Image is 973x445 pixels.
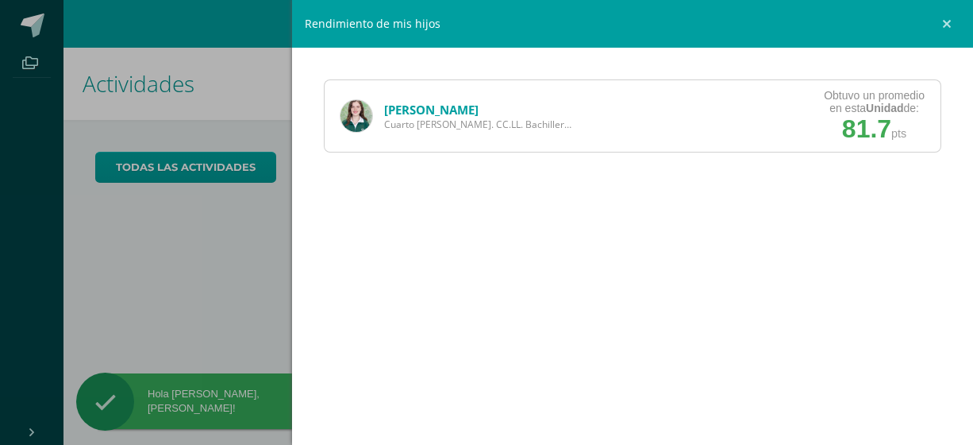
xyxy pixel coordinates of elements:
[866,102,903,114] strong: Unidad
[842,114,891,143] span: 81.7
[384,118,575,131] span: Cuarto [PERSON_NAME]. CC.LL. Bachillerato
[891,127,906,140] span: pts
[824,89,925,114] div: Obtuvo un promedio en esta de:
[340,100,372,132] img: 43278124acf8d0ad7e41a6c0f38431d0.png
[384,102,479,118] a: [PERSON_NAME]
